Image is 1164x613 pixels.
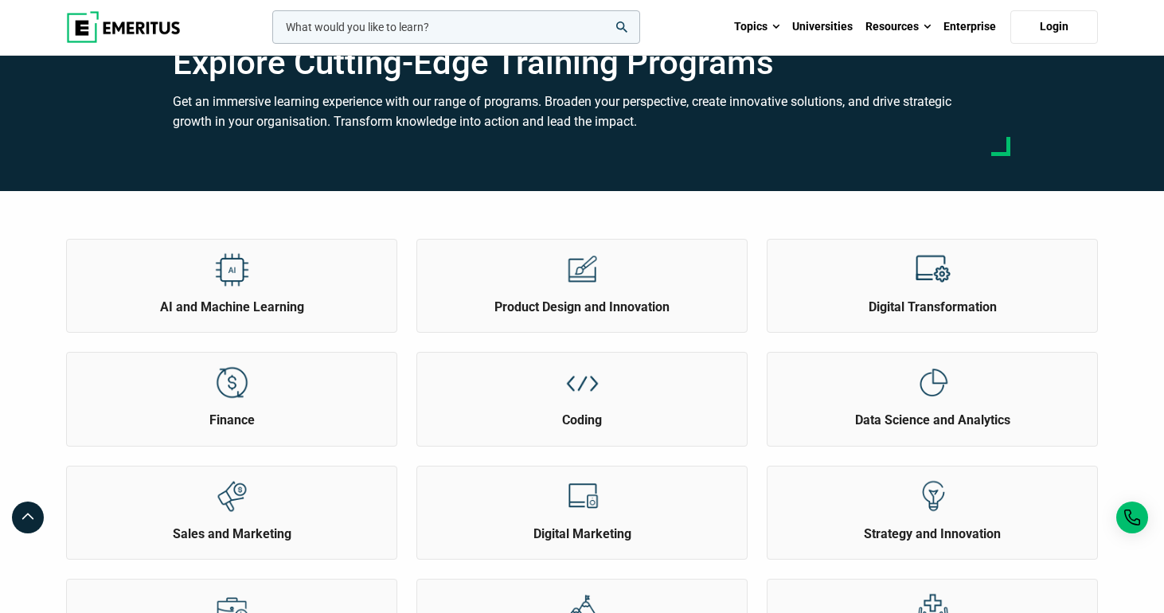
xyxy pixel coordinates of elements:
img: Explore Topics [915,478,951,514]
a: Explore Topics Digital Transformation [768,240,1097,316]
h2: Product Design and Innovation [421,299,743,316]
a: Explore Topics Strategy and Innovation [768,467,1097,543]
h2: Digital Marketing [421,525,743,543]
a: Explore Topics AI and Machine Learning [67,240,396,316]
a: Login [1010,10,1098,44]
img: Explore Topics [564,365,600,400]
img: Explore Topics [214,365,250,400]
a: Explore Topics Coding [417,353,747,429]
a: Explore Topics Sales and Marketing [67,467,396,543]
h2: Digital Transformation [771,299,1093,316]
h1: Explore Cutting-Edge Training Programs [173,43,991,83]
h2: Coding [421,412,743,429]
a: Explore Topics Data Science and Analytics [768,353,1097,429]
h2: AI and Machine Learning [71,299,393,316]
img: Explore Topics [915,252,951,287]
h2: Strategy and Innovation [771,525,1093,543]
img: Explore Topics [214,478,250,514]
a: Explore Topics Digital Marketing [417,467,747,543]
img: Explore Topics [214,252,250,287]
img: Explore Topics [915,365,951,400]
h2: Finance [71,412,393,429]
img: Explore Topics [564,252,600,287]
a: Explore Topics Finance [67,353,396,429]
input: woocommerce-product-search-field-0 [272,10,640,44]
h2: Data Science and Analytics [771,412,1093,429]
h3: Get an immersive learning experience with our range of programs. Broaden your perspective, create... [173,92,991,132]
h2: Sales and Marketing [71,525,393,543]
a: Explore Topics Product Design and Innovation [417,240,747,316]
img: Explore Topics [564,478,600,514]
